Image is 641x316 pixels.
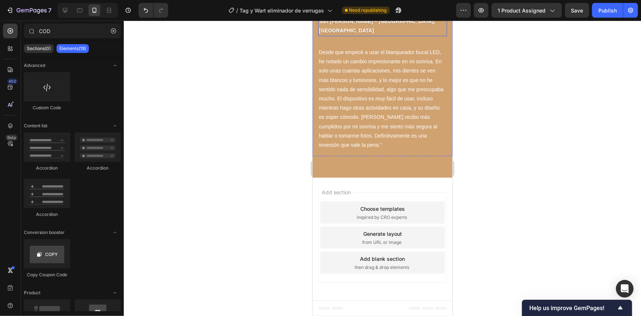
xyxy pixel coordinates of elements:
[109,120,121,132] span: Toggle open
[44,193,95,200] span: inspired by CRO experts
[60,46,86,52] p: Elements(19)
[48,6,51,15] p: 7
[313,21,453,316] iframe: Design area
[498,7,545,14] span: 1 product assigned
[109,287,121,299] span: Toggle open
[24,123,47,129] span: Content list
[6,168,41,175] span: Add section
[565,3,589,18] button: Save
[7,78,18,84] div: 450
[6,28,134,129] p: Desde que empecé a usar el blanqueador bucal LED, he notado un cambio impresionante en mi sonrisa...
[48,184,92,192] div: Choose templates
[6,135,18,141] div: Beta
[27,46,51,52] p: Sections(0)
[138,3,168,18] div: Undo/Redo
[51,209,89,217] div: Generate layout
[529,303,625,312] button: Show survey - Help us improve GemPages!
[24,24,121,38] input: Search Sections & Elements
[598,7,617,14] div: Publish
[592,3,623,18] button: Publish
[42,244,97,250] span: then drag & drop elements
[616,280,634,298] div: Open Intercom Messenger
[24,271,70,278] div: Copy Coupon Code
[24,229,65,236] span: Conversion booster
[109,60,121,71] span: Toggle open
[48,234,93,242] div: Add blank section
[237,7,238,14] span: /
[24,165,70,171] div: Accordion
[75,165,121,171] div: Accordion
[24,290,40,296] span: Product
[491,3,562,18] button: 1 product assigned
[571,7,583,14] span: Save
[24,62,45,69] span: Advanced
[349,7,387,14] span: Need republishing
[24,211,70,218] div: Accordion
[3,3,55,18] button: 7
[24,104,70,111] div: Custom Code
[240,7,324,14] span: Tag y Wart eliminador de verrugas
[529,305,616,312] span: Help us improve GemPages!
[50,219,89,225] span: from URL or image
[109,227,121,238] span: Toggle open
